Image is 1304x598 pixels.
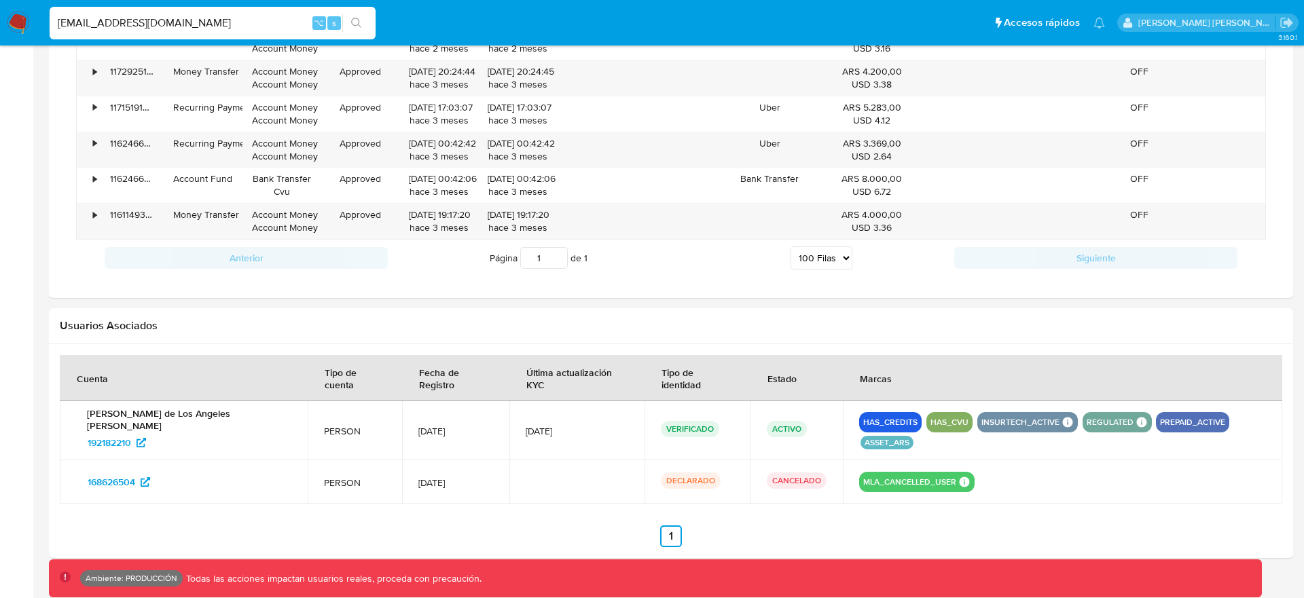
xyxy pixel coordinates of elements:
p: horacio.montalvetti@mercadolibre.com [1138,16,1275,29]
span: s [332,16,336,29]
span: ⌥ [314,16,324,29]
a: Notificaciones [1093,17,1105,29]
h2: Usuarios Asociados [60,319,1282,333]
span: 3.160.1 [1278,32,1297,43]
p: Ambiente: PRODUCCIÓN [86,576,177,581]
span: Accesos rápidos [1004,16,1080,30]
button: search-icon [342,14,370,33]
a: Salir [1280,16,1294,30]
input: Buscar usuario o caso... [50,14,376,32]
p: Todas las acciones impactan usuarios reales, proceda con precaución. [183,572,482,585]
